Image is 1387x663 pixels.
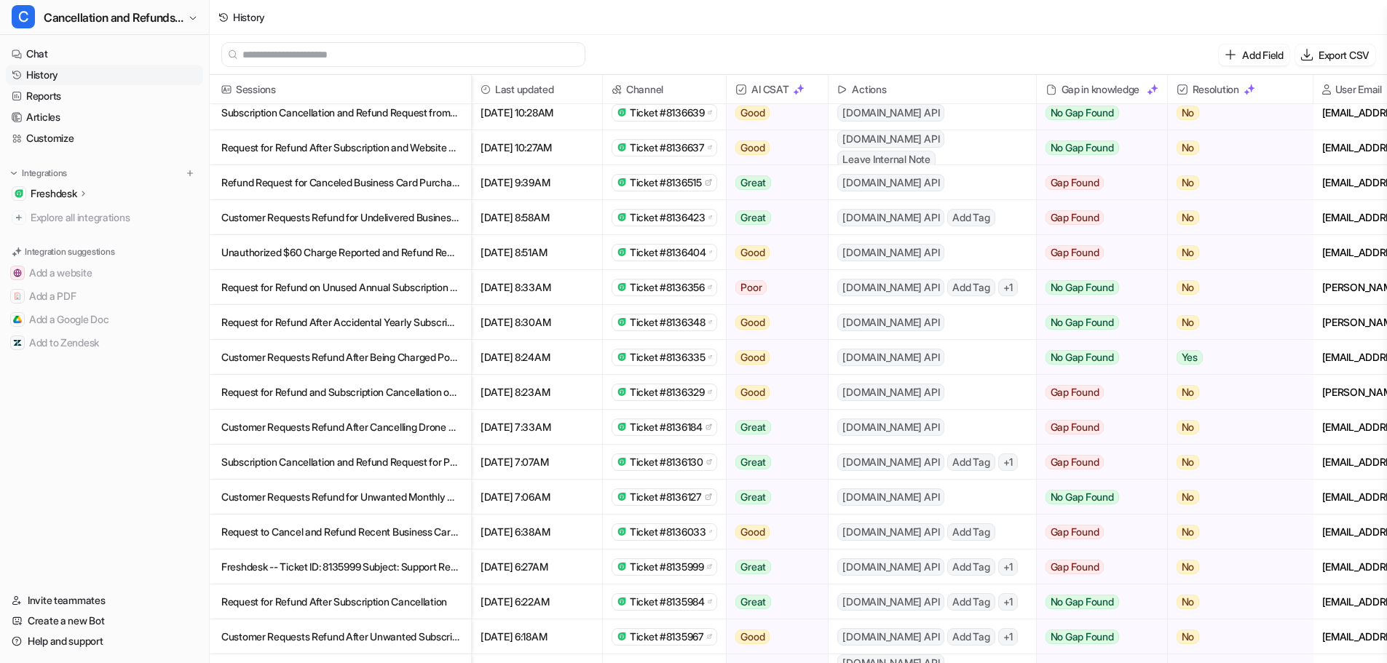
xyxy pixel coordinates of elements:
[630,280,705,295] span: Ticket #8136356
[617,387,627,397] img: freshdesk
[727,480,819,515] button: Great
[837,174,944,191] span: [DOMAIN_NAME] API
[735,385,770,400] span: Good
[44,7,184,28] span: Cancellation and Refunds API-Aware Bot
[1046,455,1105,469] span: Gap Found
[1168,235,1301,270] button: No
[1177,280,1200,295] span: No
[727,305,819,340] button: Good
[727,340,819,375] button: Good
[617,632,627,641] img: freshdesk
[947,558,995,576] span: Add Tag
[852,75,886,104] h2: Actions
[735,106,770,120] span: Good
[6,128,203,148] a: Customize
[1037,584,1156,619] button: No Gap Found
[1177,210,1200,225] span: No
[6,207,203,228] a: Explore all integrations
[13,315,22,324] img: Add a Google Doc
[837,130,944,148] span: [DOMAIN_NAME] API
[837,279,944,296] span: [DOMAIN_NAME] API
[1037,270,1156,305] button: No Gap Found
[617,525,712,539] a: Ticket #8136033
[1177,420,1200,434] span: No
[617,210,712,225] a: Ticket #8136423
[617,595,712,609] a: Ticket #8135984
[1043,75,1161,104] div: Gap in knowledge
[617,455,712,469] a: Ticket #8136130
[1046,560,1105,574] span: Gap Found
[630,525,706,539] span: Ticket #8136033
[1037,130,1156,165] button: No Gap Found
[630,106,705,120] span: Ticket #8136639
[478,480,596,515] span: [DATE] 7:06AM
[1046,595,1119,609] span: No Gap Found
[221,584,459,619] p: Request for Refund After Subscription Cancellation
[727,445,819,480] button: Great
[478,340,596,375] span: [DATE] 8:24AM
[837,244,944,261] span: [DOMAIN_NAME] API
[1037,95,1156,130] button: No Gap Found
[617,106,712,120] a: Ticket #8136639
[478,619,596,654] span: [DATE] 6:18AM
[6,611,203,631] a: Create a new Bot
[837,384,944,401] span: [DOMAIN_NAME] API
[609,75,720,104] span: Channel
[25,245,114,258] p: Integration suggestions
[1177,455,1200,469] span: No
[727,410,819,445] button: Great
[617,140,712,155] a: Ticket #8136637
[221,549,459,584] p: Freshdesk -- Ticket ID: 8135999 Subject: Support Request from BrandCrowd Logo Maker - Refund Cont...
[617,457,627,467] img: freshdesk
[727,235,819,270] button: Good
[1174,75,1307,104] span: Resolution
[735,490,771,504] span: Great
[1037,480,1156,515] button: No Gap Found
[1177,385,1200,400] span: No
[22,167,67,179] p: Integrations
[12,5,35,28] span: C
[1046,175,1105,190] span: Gap Found
[478,375,596,410] span: [DATE] 8:23AM
[478,445,596,480] span: [DATE] 7:07AM
[478,130,596,165] span: [DATE] 10:27AM
[727,95,819,130] button: Good
[1168,375,1301,410] button: No
[727,130,819,165] button: Good
[617,175,712,190] a: Ticket #8136515
[1037,515,1156,549] button: Gap Found
[1046,106,1119,120] span: No Gap Found
[630,175,702,190] span: Ticket #8136515
[1168,130,1301,165] button: No
[478,200,596,235] span: [DATE] 8:58AM
[837,488,944,506] span: [DOMAIN_NAME] API
[837,314,944,331] span: [DOMAIN_NAME] API
[1177,490,1200,504] span: No
[1177,630,1200,644] span: No
[185,168,195,178] img: menu_add.svg
[6,308,203,331] button: Add a Google DocAdd a Google Doc
[1168,270,1301,305] button: No
[735,245,770,260] span: Good
[727,549,819,584] button: Great
[1177,350,1203,365] span: Yes
[1037,235,1156,270] button: Gap Found
[1046,630,1119,644] span: No Gap Found
[221,410,459,445] p: Customer Requests Refund After Cancelling Drone Vision Website Subscription
[1037,410,1156,445] button: Gap Found
[1046,315,1119,330] span: No Gap Found
[1177,140,1200,155] span: No
[478,549,596,584] span: [DATE] 6:27AM
[1046,385,1105,400] span: Gap Found
[998,558,1019,576] span: + 1
[221,165,459,200] p: Refund Request for Canceled Business Card Purchase
[630,315,706,330] span: Ticket #8136348
[221,235,459,270] p: Unauthorized $60 Charge Reported and Refund Requested via PayPal
[735,280,767,295] span: Poor
[735,175,771,190] span: Great
[13,269,22,277] img: Add a website
[1168,549,1301,584] button: No
[478,410,596,445] span: [DATE] 7:33AM
[1177,245,1200,260] span: No
[617,562,627,571] img: freshdesk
